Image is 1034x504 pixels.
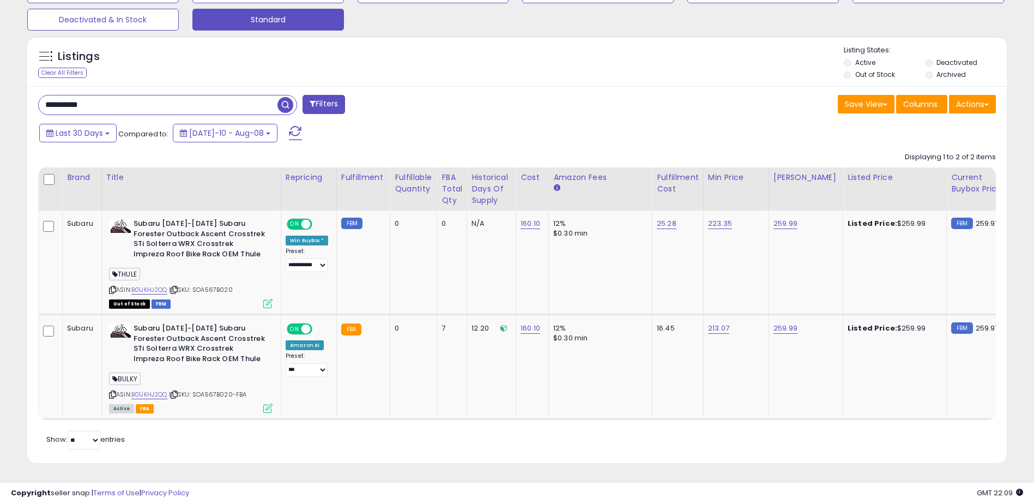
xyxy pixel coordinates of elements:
div: Subaru [67,219,93,229]
span: ON [288,325,301,334]
span: All listings that are currently out of stock and unavailable for purchase on Amazon [109,299,150,309]
p: Listing States: [844,45,1007,56]
span: FBA [136,404,154,413]
div: Cost [521,172,544,183]
div: Fulfillable Quantity [395,172,432,195]
span: FBM [152,299,171,309]
div: $0.30 min [553,333,644,343]
b: Listed Price: [848,323,897,333]
div: Min Price [708,172,764,183]
small: FBM [341,218,362,229]
small: FBM [951,218,972,229]
div: 0 [395,219,428,229]
button: Columns [896,95,947,113]
div: Displaying 1 to 2 of 2 items [905,152,996,163]
div: 12% [553,219,644,229]
div: 0 [395,323,428,333]
div: 16.45 [657,323,695,333]
div: Brand [67,172,97,183]
a: 213.07 [708,323,729,334]
a: Terms of Use [93,488,140,498]
span: | SKU: SOA567B020-FBA [169,390,247,399]
div: Win BuyBox * [286,236,328,245]
span: [DATE]-10 - Aug-08 [189,128,264,139]
span: All listings currently available for purchase on Amazon [109,404,134,413]
a: 25.28 [657,218,676,229]
div: $0.30 min [553,229,644,238]
div: 12% [553,323,644,333]
div: Amazon Fees [553,172,648,183]
b: Subaru [DATE]-[DATE] Subaru Forester Outback Ascent Crosstrek STi Solterra WRX Crosstrek Impreza ... [134,323,266,367]
span: ON [288,220,301,229]
button: Filters [303,95,345,114]
div: Historical Days Of Supply [471,172,511,206]
div: seller snap | | [11,488,189,499]
label: Active [855,58,875,67]
small: FBA [341,323,361,335]
a: 259.99 [773,218,797,229]
button: Standard [192,9,344,31]
div: N/A [471,219,507,229]
label: Out of Stock [855,70,895,79]
div: Listed Price [848,172,942,183]
a: 160.10 [521,323,540,334]
div: 0 [442,219,458,229]
a: Privacy Policy [141,488,189,498]
a: 259.99 [773,323,797,334]
div: FBA Total Qty [442,172,462,206]
label: Archived [936,70,966,79]
span: 259.97 [976,323,999,333]
a: B01JKHJ2QQ [131,285,167,295]
span: THULE [109,268,140,280]
b: Listed Price: [848,218,897,229]
button: Deactivated & In Stock [27,9,179,31]
span: 259.97 [976,218,999,229]
div: Title [106,172,276,183]
div: 7 [442,323,458,333]
div: Current Buybox Price [951,172,1007,195]
div: Clear All Filters [38,68,87,78]
span: OFF [311,220,328,229]
div: ASIN: [109,219,273,307]
span: | SKU: SOA567B020 [169,285,233,294]
strong: Copyright [11,488,51,498]
div: Fulfillment Cost [657,172,699,195]
button: Save View [838,95,894,113]
a: B01JKHJ2QQ [131,390,167,399]
label: Deactivated [936,58,977,67]
span: Compared to: [118,129,168,139]
span: Show: entries [46,434,125,445]
div: Fulfillment [341,172,385,183]
span: OFF [311,325,328,334]
div: Preset: [286,352,328,377]
span: Columns [903,99,938,110]
div: Subaru [67,323,93,333]
div: 12.20 [471,323,507,333]
div: $259.99 [848,323,938,333]
span: Last 30 Days [56,128,103,139]
small: FBM [951,322,972,334]
a: 223.35 [708,218,732,229]
button: Last 30 Days [39,124,117,142]
div: Preset: [286,248,328,272]
a: 160.10 [521,218,540,229]
b: Subaru [DATE]-[DATE] Subaru Forester Outback Ascent Crosstrek STi Solterra WRX Crosstrek Impreza ... [134,219,266,262]
img: 410g6E0vVYL._SL40_.jpg [109,323,131,338]
div: [PERSON_NAME] [773,172,838,183]
div: Repricing [286,172,332,183]
h5: Listings [58,49,100,64]
button: Actions [949,95,996,113]
button: [DATE]-10 - Aug-08 [173,124,277,142]
img: 410g6E0vVYL._SL40_.jpg [109,219,131,233]
span: 2025-09-8 22:09 GMT [977,488,1023,498]
span: BULKY [109,373,141,385]
div: Amazon AI [286,340,324,350]
div: ASIN: [109,323,273,412]
div: $259.99 [848,219,938,229]
small: Amazon Fees. [553,183,560,193]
